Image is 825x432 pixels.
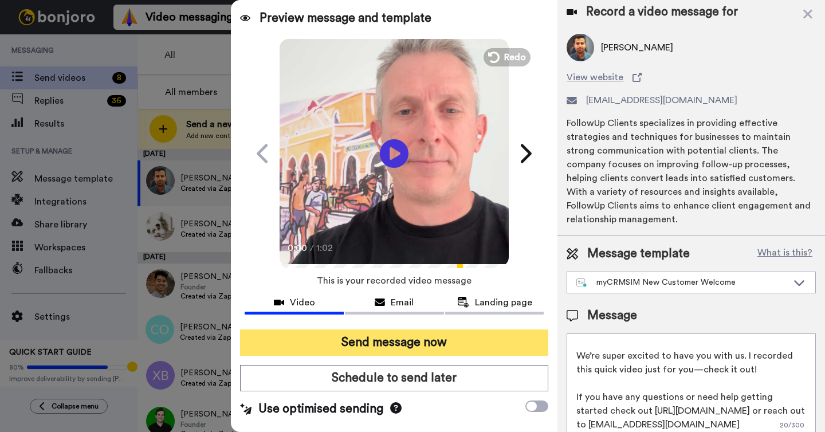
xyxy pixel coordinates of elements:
button: Schedule to send later [240,365,548,391]
span: This is your recorded video message [317,268,472,293]
span: Landing page [475,296,532,309]
button: What is this? [754,245,816,262]
img: nextgen-template.svg [576,278,587,288]
span: Email [391,296,414,309]
span: 0:00 [288,241,308,255]
span: [EMAIL_ADDRESS][DOMAIN_NAME] [586,93,737,107]
span: Message [587,307,637,324]
button: Send message now [240,329,548,356]
span: 1:02 [316,241,336,255]
div: FollowUp Clients specializes in providing effective strategies and techniques for businesses to m... [567,116,816,226]
span: Use optimised sending [258,400,383,418]
span: Message template [587,245,690,262]
a: View website [567,70,816,84]
span: View website [567,70,623,84]
span: Video [290,296,315,309]
div: myCRMSIM New Customer Welcome [576,277,788,288]
span: / [310,241,314,255]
